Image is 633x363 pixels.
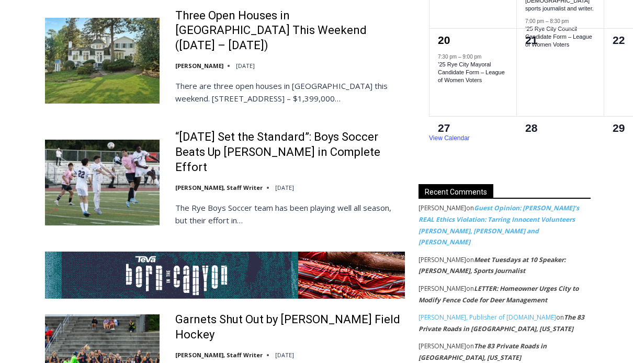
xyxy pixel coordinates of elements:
[419,313,556,322] a: [PERSON_NAME], Publisher of [DOMAIN_NAME]
[525,122,537,134] time: 28
[274,104,485,128] span: Intern @ [DOMAIN_NAME]
[419,254,591,277] footer: on
[419,284,466,293] span: [PERSON_NAME]
[175,62,223,70] a: [PERSON_NAME]
[429,134,470,142] a: View Calendar
[45,18,160,104] img: Three Open Houses in Rye This Weekend (October 11 – 12)
[419,283,591,305] footer: on
[236,62,255,70] time: [DATE]
[275,184,294,191] time: [DATE]
[275,351,294,359] time: [DATE]
[175,201,405,226] p: The Rye Boys Soccer team has been playing well all season, but their effort in…
[419,203,466,212] span: [PERSON_NAME]
[419,341,591,363] footer: on
[419,255,466,264] span: [PERSON_NAME]
[438,122,450,134] time: 27
[419,284,579,304] a: LETTER: Homeowner Urges City to Modify Fence Code for Deer Management
[175,312,405,342] a: Garnets Shut Out by [PERSON_NAME] Field Hockey
[175,130,405,175] a: “[DATE] Set the Standard”: Boys Soccer Beats Up [PERSON_NAME] in Complete Effort
[264,1,494,101] div: "At the 10am stand-up meeting, each intern gets a chance to take [PERSON_NAME] and the other inte...
[419,312,591,334] footer: on
[175,8,405,53] a: Three Open Houses in [GEOGRAPHIC_DATA] This Weekend ([DATE] – [DATE])
[175,351,263,359] a: [PERSON_NAME], Staff Writer
[419,313,584,333] a: The 83 Private Roads in [GEOGRAPHIC_DATA], [US_STATE]
[252,101,507,130] a: Intern @ [DOMAIN_NAME]
[175,184,263,191] a: [PERSON_NAME], Staff Writer
[419,184,493,198] span: Recent Comments
[419,202,591,247] footer: on
[419,255,566,276] a: Meet Tuesdays at 10 Speaker: [PERSON_NAME], Sports Journalist
[419,342,547,362] a: The 83 Private Roads in [GEOGRAPHIC_DATA], [US_STATE]
[45,140,160,225] img: “Today Set the Standard”: Boys Soccer Beats Up Pelham in Complete Effort
[613,122,625,134] time: 29
[175,80,405,105] p: There are three open houses in [GEOGRAPHIC_DATA] this weekend. [STREET_ADDRESS] – $1,399,000…
[419,342,466,350] span: [PERSON_NAME]
[419,203,579,246] a: Guest Opinion: [PERSON_NAME]’s REAL Ethics Violation: Tarring Innocent Volunteers [PERSON_NAME], ...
